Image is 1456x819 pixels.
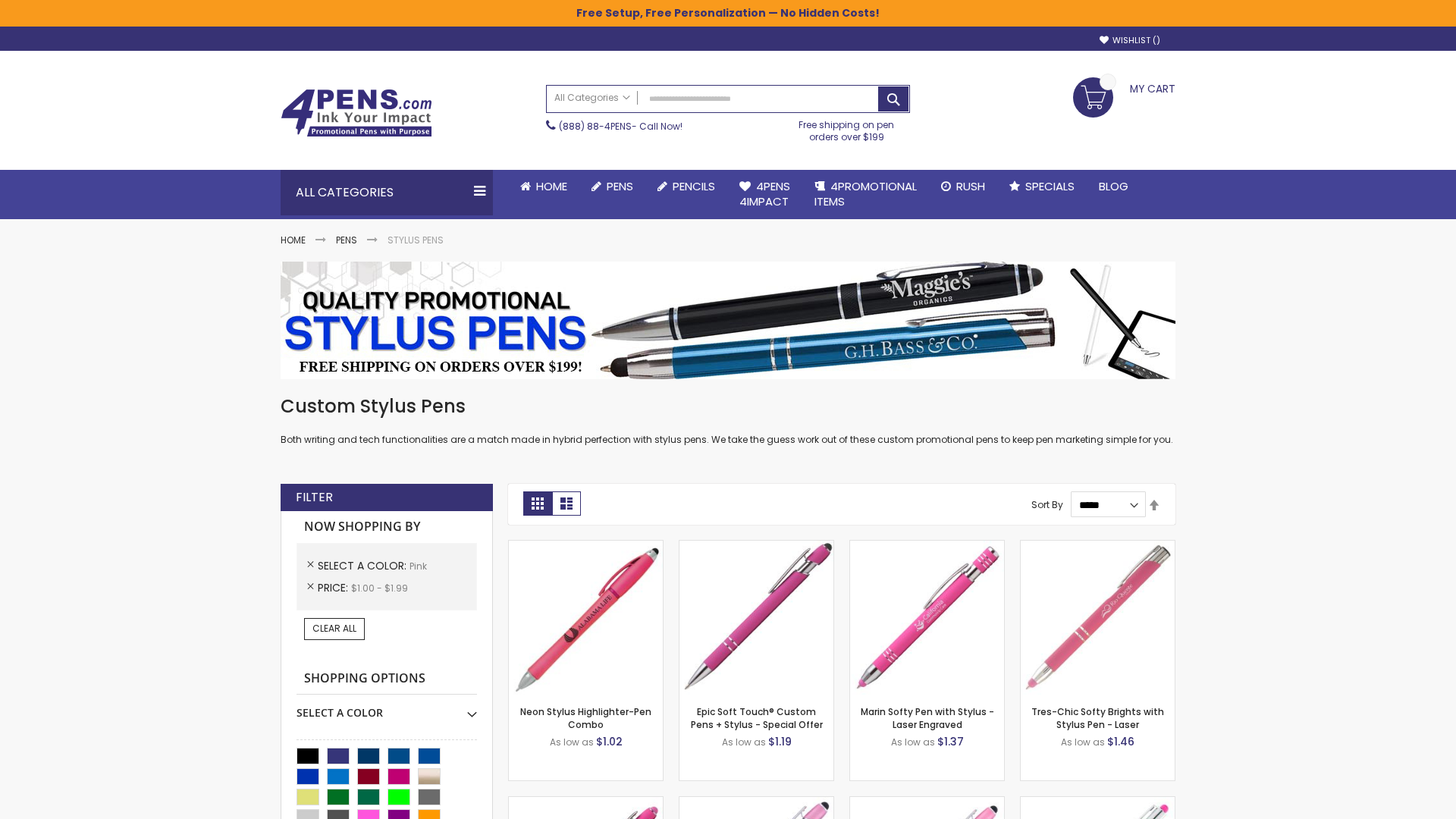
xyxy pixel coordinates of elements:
[297,511,477,543] strong: Now Shopping by
[388,234,444,246] strong: Stylus Pens
[520,705,651,730] a: Neon Stylus Highlighter-Pen Combo
[768,734,792,749] span: $1.19
[550,736,594,748] span: As low as
[509,796,663,809] a: Ellipse Softy Brights with Stylus Pen - Laser-Pink
[850,540,1004,553] a: Marin Softy Pen with Stylus - Laser Engraved-Pink
[814,178,917,209] span: 4PROMOTIONAL ITEMS
[1099,178,1128,194] span: Blog
[850,796,1004,809] a: Ellipse Stylus Pen - ColorJet-Pink
[929,170,997,203] a: Rush
[509,541,663,695] img: Neon Stylus Highlighter-Pen Combo-Pink
[1031,705,1164,730] a: Tres-Chic Softy Brights with Stylus Pen - Laser
[508,170,579,203] a: Home
[318,558,409,573] span: Select A Color
[547,86,638,111] a: All Categories
[783,113,911,143] div: Free shipping on pen orders over $199
[1021,541,1175,695] img: Tres-Chic Softy Brights with Stylus Pen - Laser-Pink
[673,178,715,194] span: Pencils
[579,170,645,203] a: Pens
[1025,178,1075,194] span: Specials
[891,736,935,748] span: As low as
[937,734,964,749] span: $1.37
[1100,35,1160,46] a: Wishlist
[351,582,408,595] span: $1.00 - $1.99
[607,178,633,194] span: Pens
[409,560,427,573] span: Pink
[956,178,985,194] span: Rush
[554,92,630,104] span: All Categories
[297,663,477,695] strong: Shopping Options
[1087,170,1141,203] a: Blog
[596,734,623,749] span: $1.02
[679,796,833,809] a: Ellipse Stylus Pen - LaserMax-Pink
[312,622,356,635] span: Clear All
[523,491,552,516] strong: Grid
[691,705,823,730] a: Epic Soft Touch® Custom Pens + Stylus - Special Offer
[679,541,833,695] img: 4P-MS8B-Pink
[296,489,333,506] strong: Filter
[304,618,365,639] a: Clear All
[281,394,1175,419] h1: Custom Stylus Pens
[739,178,790,209] span: 4Pens 4impact
[297,695,477,720] div: Select A Color
[281,262,1175,379] img: Stylus Pens
[281,394,1175,447] div: Both writing and tech functionalities are a match made in hybrid perfection with stylus pens. We ...
[727,170,802,219] a: 4Pens4impact
[802,170,929,219] a: 4PROMOTIONALITEMS
[645,170,727,203] a: Pencils
[318,580,351,595] span: Price
[861,705,994,730] a: Marin Softy Pen with Stylus - Laser Engraved
[509,540,663,553] a: Neon Stylus Highlighter-Pen Combo-Pink
[1021,796,1175,809] a: Tres-Chic Softy with Stylus Top Pen - ColorJet-Pink
[1021,540,1175,553] a: Tres-Chic Softy Brights with Stylus Pen - Laser-Pink
[722,736,766,748] span: As low as
[1107,734,1134,749] span: $1.46
[536,178,567,194] span: Home
[336,234,357,246] a: Pens
[281,170,493,215] div: All Categories
[559,120,632,133] a: (888) 88-4PENS
[1061,736,1105,748] span: As low as
[559,120,682,133] span: - Call Now!
[997,170,1087,203] a: Specials
[1031,498,1063,511] label: Sort By
[281,234,306,246] a: Home
[679,540,833,553] a: 4P-MS8B-Pink
[281,89,432,137] img: 4Pens Custom Pens and Promotional Products
[850,541,1004,695] img: Marin Softy Pen with Stylus - Laser Engraved-Pink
